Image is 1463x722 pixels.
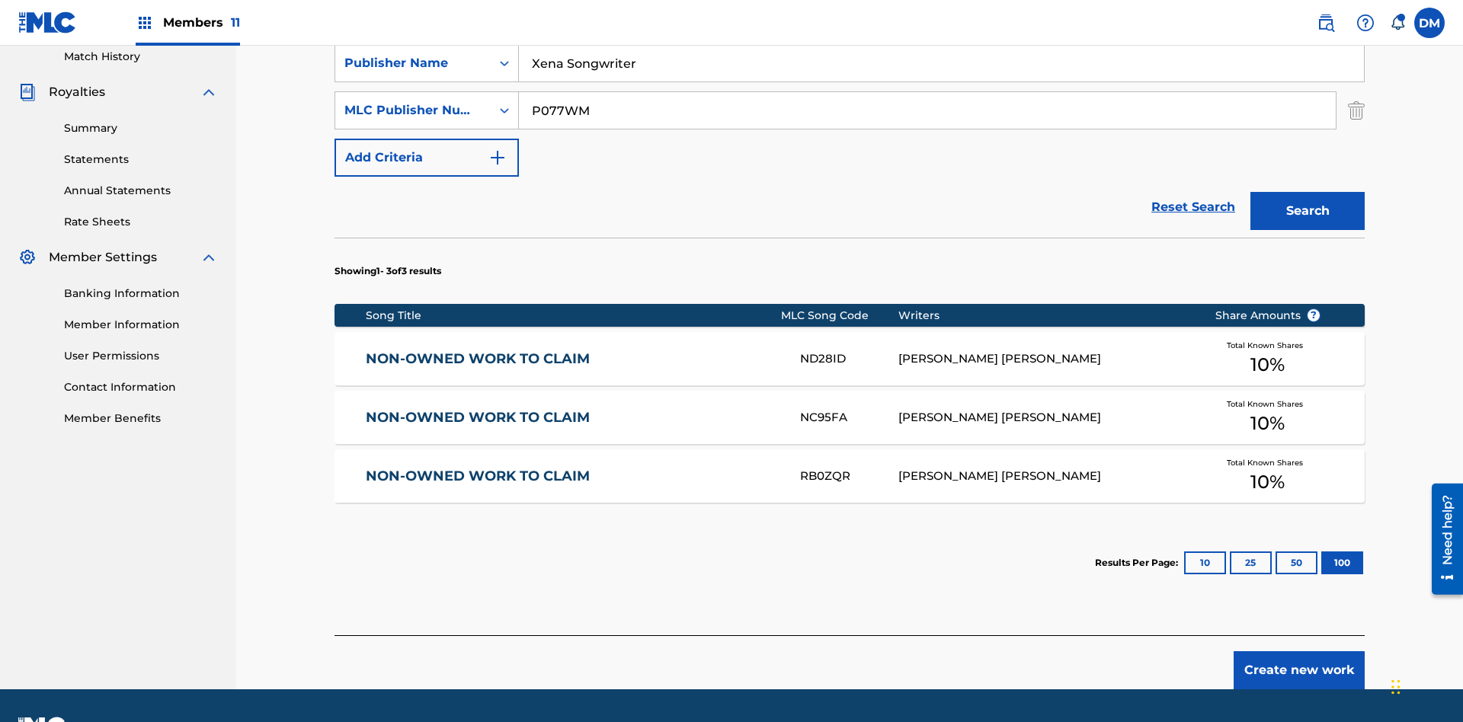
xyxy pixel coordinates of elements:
span: ? [1308,309,1320,321]
div: MLC Song Code [781,308,898,324]
div: Drag [1391,664,1401,710]
button: 25 [1230,551,1272,574]
div: [PERSON_NAME] [PERSON_NAME] [898,409,1192,426]
img: 9d2ae6d4665cec9f34b9.svg [488,149,507,167]
img: Top Rightsholders [136,14,154,32]
img: help [1356,14,1375,32]
img: expand [200,248,218,267]
div: [PERSON_NAME] [PERSON_NAME] [898,350,1192,368]
div: [PERSON_NAME] [PERSON_NAME] [898,468,1192,485]
span: Total Known Shares [1227,340,1309,351]
a: NON-OWNED WORK TO CLAIM [366,350,780,368]
img: Royalties [18,83,37,101]
span: Share Amounts [1215,308,1321,324]
div: ND28ID [800,350,898,368]
img: Delete Criterion [1348,91,1365,129]
a: Reset Search [1144,190,1243,224]
span: 11 [231,15,240,30]
img: MLC Logo [18,11,77,34]
iframe: Chat Widget [1387,649,1463,722]
a: Statements [64,152,218,168]
button: 100 [1321,551,1363,574]
button: Create new work [1234,651,1365,689]
div: User Menu [1414,8,1445,38]
a: Banking Information [64,286,218,302]
a: NON-OWNED WORK TO CLAIM [366,409,780,426]
button: Add Criteria [335,139,519,177]
a: Summary [64,120,218,136]
a: Member Benefits [64,411,218,426]
img: expand [200,83,218,101]
a: Match History [64,49,218,65]
span: Members [163,14,240,31]
iframe: Resource Center [1420,478,1463,602]
img: Member Settings [18,248,37,267]
button: 10 [1184,551,1226,574]
button: Search [1250,192,1365,230]
a: User Permissions [64,348,218,364]
button: 50 [1276,551,1317,574]
div: MLC Publisher Number [344,101,482,120]
a: Member Information [64,317,218,333]
span: Total Known Shares [1227,457,1309,468]
a: Contact Information [64,379,218,395]
div: Notifications [1390,15,1405,30]
div: Writers [898,308,1192,324]
div: RB0ZQR [800,468,898,485]
div: Song Title [366,308,781,324]
div: Publisher Name [344,54,482,72]
div: Help [1350,8,1381,38]
span: 10 % [1250,351,1285,379]
span: 10 % [1250,468,1285,496]
a: Rate Sheets [64,214,218,230]
span: 10 % [1250,410,1285,437]
div: NC95FA [800,409,898,426]
p: Showing 1 - 3 of 3 results [335,264,441,278]
a: NON-OWNED WORK TO CLAIM [366,468,780,485]
img: search [1317,14,1335,32]
span: Total Known Shares [1227,398,1309,410]
a: Public Search [1311,8,1341,38]
span: Royalties [49,83,105,101]
a: Annual Statements [64,183,218,199]
span: Member Settings [49,248,157,267]
p: Results Per Page: [1095,556,1182,570]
